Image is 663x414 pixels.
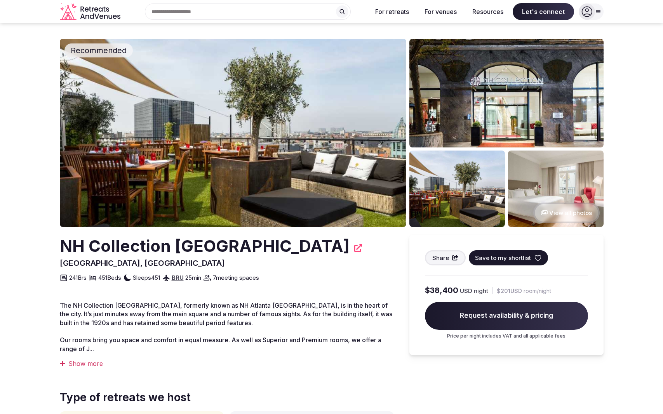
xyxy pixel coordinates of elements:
button: View all photos [533,203,600,223]
span: 241 Brs [69,274,87,282]
span: [GEOGRAPHIC_DATA], [GEOGRAPHIC_DATA] [60,258,225,268]
img: Venue gallery photo [409,151,505,227]
span: room/night [524,287,551,295]
a: Visit the homepage [60,3,122,21]
button: Save to my shortlist [469,250,548,265]
button: Share [425,250,466,265]
span: Request availability & pricing [425,302,588,330]
span: $201 USD [497,287,522,295]
svg: Retreats and Venues company logo [60,3,122,21]
span: night [474,287,488,295]
span: Recommended [68,45,130,56]
span: Share [432,254,449,262]
div: Show more [60,359,394,368]
span: Let's connect [513,3,574,20]
span: The NH Collection [GEOGRAPHIC_DATA], formerly known as NH Atlanta [GEOGRAPHIC_DATA], is in the he... [60,301,392,327]
img: Venue cover photo [60,39,406,227]
div: | [491,286,494,294]
span: Our rooms bring you space and comfort in equal measure. As well as Superior and Premium rooms, we... [60,336,381,352]
a: BRU [172,274,184,281]
img: Venue gallery photo [409,39,604,147]
span: $38,400 [425,285,458,296]
span: USD [460,287,472,295]
p: Price per night includes VAT and all applicable fees [425,333,588,340]
button: Resources [466,3,510,20]
span: Sleeps 451 [133,274,160,282]
button: For venues [418,3,463,20]
span: Type of retreats we host [60,390,394,405]
div: Recommended [64,43,133,57]
span: Save to my shortlist [475,254,531,262]
span: 25 min [185,274,201,282]
button: For retreats [369,3,415,20]
span: 7 meeting spaces [213,274,259,282]
h2: NH Collection [GEOGRAPHIC_DATA] [60,235,350,258]
img: Venue gallery photo [508,151,604,227]
span: 451 Beds [98,274,121,282]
